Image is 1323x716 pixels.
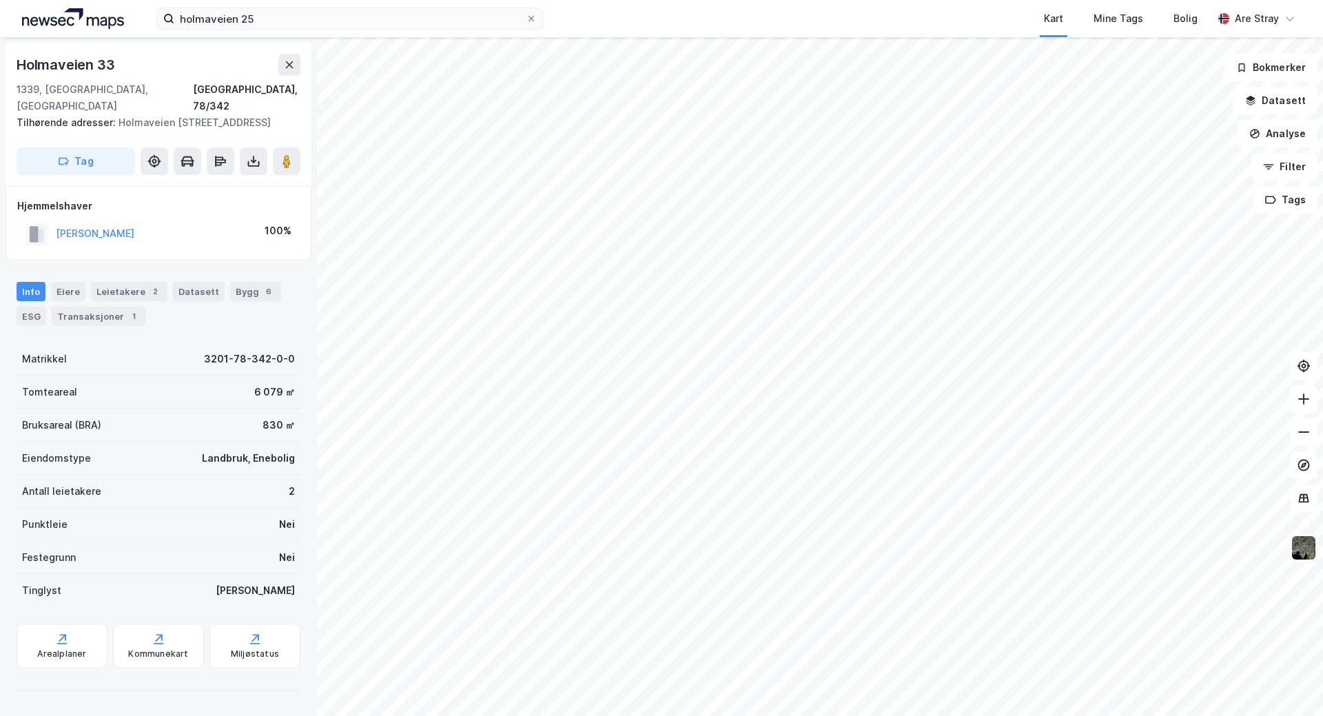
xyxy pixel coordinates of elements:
[17,282,45,301] div: Info
[279,549,295,566] div: Nei
[216,582,295,599] div: [PERSON_NAME]
[22,549,76,566] div: Festegrunn
[22,417,101,433] div: Bruksareal (BRA)
[22,450,91,467] div: Eiendomstype
[1044,10,1063,27] div: Kart
[1251,153,1317,181] button: Filter
[17,54,117,76] div: Holmaveien 33
[173,282,225,301] div: Datasett
[51,282,85,301] div: Eiere
[17,147,135,175] button: Tag
[127,309,141,323] div: 1
[193,81,300,114] div: [GEOGRAPHIC_DATA], 78/342
[22,483,101,500] div: Antall leietakere
[128,648,188,659] div: Kommunekart
[22,582,61,599] div: Tinglyst
[22,384,77,400] div: Tomteareal
[22,8,124,29] img: logo.a4113a55bc3d86da70a041830d287a7e.svg
[148,285,162,298] div: 2
[1094,10,1143,27] div: Mine Tags
[230,282,281,301] div: Bygg
[22,516,68,533] div: Punktleie
[1233,87,1317,114] button: Datasett
[265,223,291,239] div: 100%
[17,81,193,114] div: 1339, [GEOGRAPHIC_DATA], [GEOGRAPHIC_DATA]
[17,198,300,214] div: Hjemmelshaver
[52,307,146,326] div: Transaksjoner
[17,116,119,128] span: Tilhørende adresser:
[22,351,67,367] div: Matrikkel
[1254,650,1323,716] iframe: Chat Widget
[37,648,86,659] div: Arealplaner
[17,307,46,326] div: ESG
[202,450,295,467] div: Landbruk, Enebolig
[1224,54,1317,81] button: Bokmerker
[231,648,279,659] div: Miljøstatus
[17,114,289,131] div: Holmaveien [STREET_ADDRESS]
[1253,186,1317,214] button: Tags
[254,384,295,400] div: 6 079 ㎡
[279,516,295,533] div: Nei
[91,282,167,301] div: Leietakere
[174,8,526,29] input: Søk på adresse, matrikkel, gårdeiere, leietakere eller personer
[1291,535,1317,561] img: 9k=
[263,417,295,433] div: 830 ㎡
[262,285,276,298] div: 6
[1238,120,1317,147] button: Analyse
[289,483,295,500] div: 2
[204,351,295,367] div: 3201-78-342-0-0
[1235,10,1279,27] div: Are Stray
[1173,10,1198,27] div: Bolig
